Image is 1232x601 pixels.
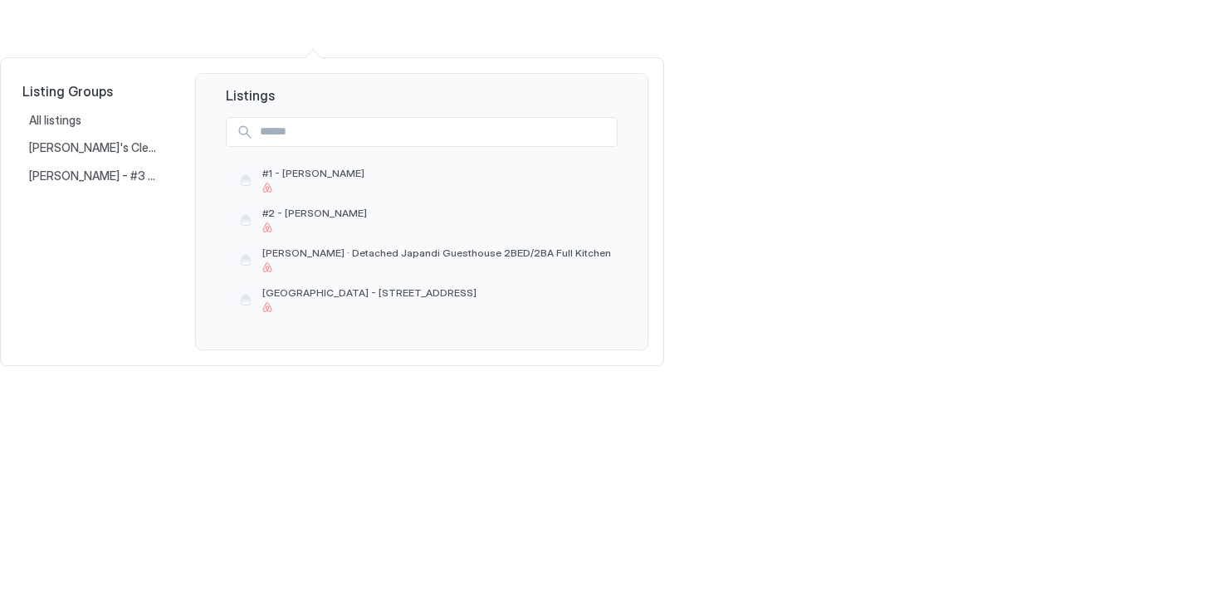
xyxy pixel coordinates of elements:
[262,207,611,219] span: #2 - [PERSON_NAME]
[209,87,634,104] span: Listings
[22,83,169,100] span: Listing Groups
[17,545,56,584] iframe: Intercom live chat
[262,247,611,259] span: [PERSON_NAME] · Detached Japandi Guesthouse 2BED/2BA Full Kitchen
[262,167,611,179] span: #1 - [PERSON_NAME]
[29,140,162,155] span: [PERSON_NAME]'s Cleaning Schedule
[29,113,84,128] span: All listings
[29,169,162,183] span: [PERSON_NAME] - #3 Cleaning
[253,118,617,146] input: Input Field
[262,286,611,299] span: [GEOGRAPHIC_DATA] - [STREET_ADDRESS]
